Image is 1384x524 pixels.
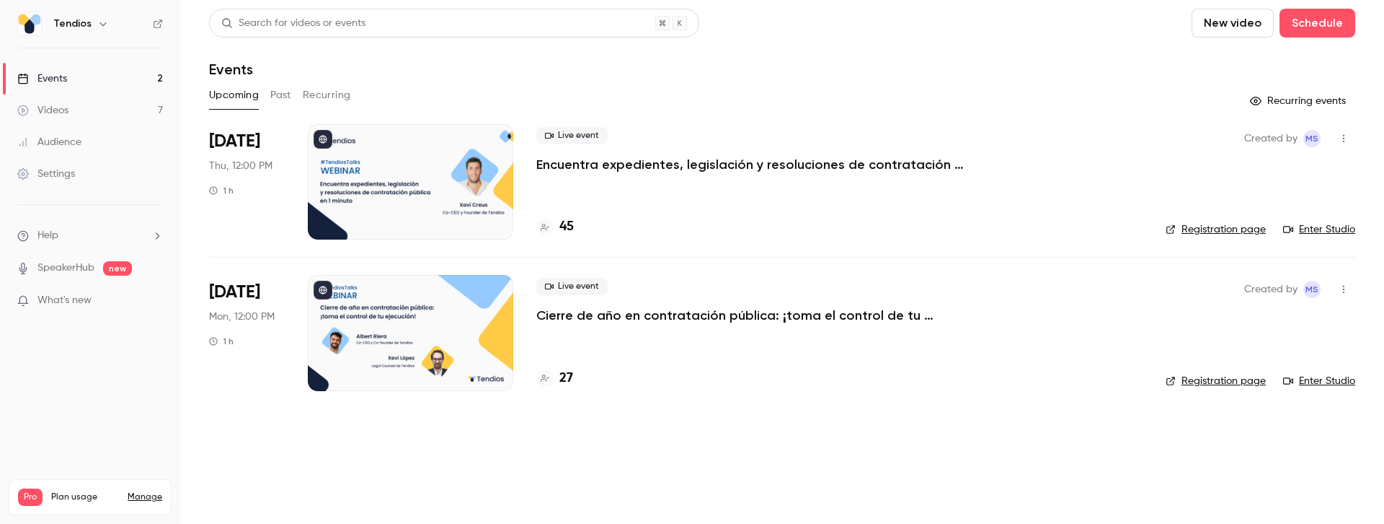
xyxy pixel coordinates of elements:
button: Upcoming [209,84,259,107]
span: MS [1305,130,1318,147]
span: new [103,261,132,276]
a: Registration page [1166,374,1266,388]
a: Cierre de año en contratación pública: ¡toma el control de tu ejecución! [536,307,969,324]
span: Created by [1244,281,1297,298]
a: 45 [536,217,574,237]
div: Videos [17,103,68,118]
span: Plan usage [51,492,119,503]
div: 1 h [209,185,234,196]
button: Schedule [1279,9,1355,38]
a: 27 [536,369,573,388]
div: Events [17,71,67,86]
span: Pro [18,489,43,506]
span: Maria Serra [1303,130,1321,147]
button: New video [1192,9,1274,38]
h1: Events [209,61,253,78]
div: Oct 9 Thu, 12:00 PM (Europe/Madrid) [209,124,285,240]
h4: 45 [559,217,574,237]
h4: 27 [559,369,573,388]
div: 1 h [209,336,234,347]
span: Help [37,228,58,243]
iframe: Noticeable Trigger [146,294,163,307]
span: Live event [536,127,608,144]
div: Audience [17,135,81,149]
div: Settings [17,167,75,181]
button: Past [270,84,291,107]
span: Thu, 12:00 PM [209,159,272,173]
div: Oct 20 Mon, 12:00 PM (Europe/Madrid) [209,275,285,390]
span: What's new [37,293,92,308]
span: Maria Serra [1303,281,1321,298]
h6: Tendios [53,17,92,31]
img: Tendios [18,12,41,35]
span: Mon, 12:00 PM [209,310,275,324]
li: help-dropdown-opener [17,228,163,243]
span: [DATE] [209,281,260,304]
span: MS [1305,281,1318,298]
a: Encuentra expedientes, legislación y resoluciones de contratación pública en 1 minuto [536,156,969,173]
span: Live event [536,278,608,295]
a: SpeakerHub [37,261,94,276]
button: Recurring events [1243,89,1355,113]
div: Search for videos or events [221,16,365,31]
a: Manage [128,492,162,503]
span: [DATE] [209,130,260,153]
span: Created by [1244,130,1297,147]
a: Registration page [1166,222,1266,237]
a: Enter Studio [1283,222,1355,237]
a: Enter Studio [1283,374,1355,388]
button: Recurring [303,84,351,107]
